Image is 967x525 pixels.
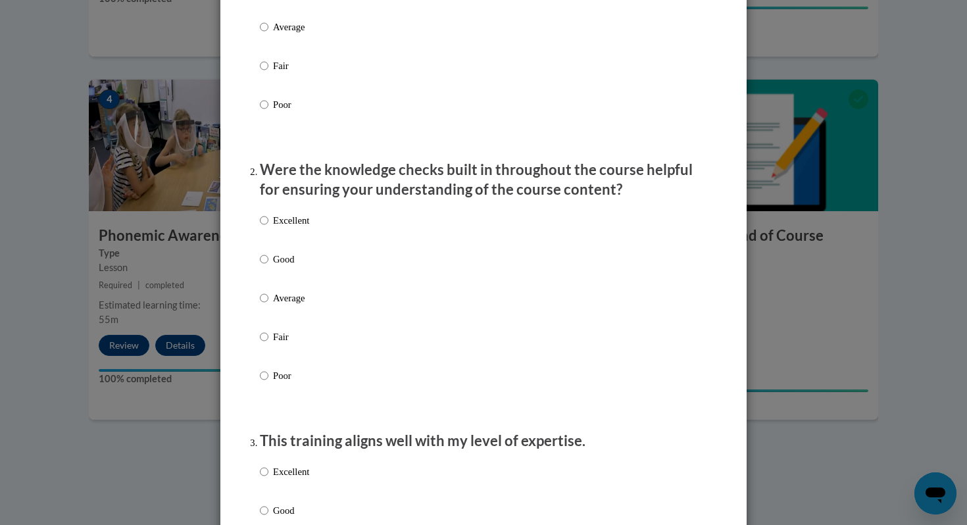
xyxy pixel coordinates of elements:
p: Were the knowledge checks built in throughout the course helpful for ensuring your understanding ... [260,160,707,201]
input: Average [260,20,268,34]
p: This training aligns well with my level of expertise. [260,431,707,451]
p: Poor [273,368,309,383]
input: Poor [260,97,268,112]
input: Fair [260,59,268,73]
input: Poor [260,368,268,383]
p: Poor [273,97,309,112]
p: Excellent [273,213,309,228]
p: Fair [273,330,309,344]
input: Excellent [260,464,268,479]
input: Excellent [260,213,268,228]
input: Fair [260,330,268,344]
p: Good [273,503,309,518]
input: Good [260,252,268,266]
p: Fair [273,59,309,73]
input: Good [260,503,268,518]
input: Average [260,291,268,305]
p: Average [273,291,309,305]
p: Excellent [273,464,309,479]
p: Good [273,252,309,266]
p: Average [273,20,309,34]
